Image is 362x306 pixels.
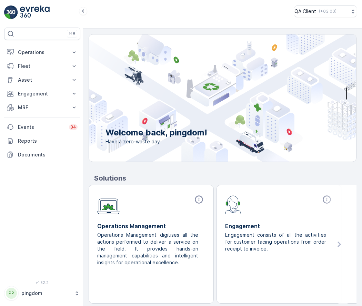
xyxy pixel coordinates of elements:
p: Operations Management [97,222,205,230]
p: Engagement [225,222,333,230]
img: module-icon [225,195,241,214]
a: Reports [4,134,80,148]
p: Operations [18,49,67,56]
button: Fleet [4,59,80,73]
span: Have a zero-waste day [105,138,207,145]
p: ⌘B [69,31,76,37]
p: 34 [70,124,76,130]
p: Solutions [94,173,356,183]
p: MRF [18,104,67,111]
p: Events [18,124,65,131]
p: Engagement [18,90,67,97]
img: module-icon [97,195,120,214]
img: logo [4,6,18,19]
p: Welcome back, pingdom! [105,127,207,138]
button: Operations [4,45,80,59]
span: v 1.52.2 [4,280,80,285]
button: MRF [4,101,80,114]
p: Documents [18,151,78,158]
p: Operations Management digitises all the actions performed to deliver a service on the field. It p... [97,232,200,266]
button: PPpingdom [4,286,80,300]
a: Documents [4,148,80,162]
img: city illustration [58,34,356,162]
p: pingdom [21,290,71,297]
a: Events34 [4,120,80,134]
div: PP [6,288,17,299]
p: Fleet [18,63,67,70]
button: QA Client(+03:00) [294,6,356,17]
button: Asset [4,73,80,87]
p: ( +03:00 ) [319,9,336,14]
button: Engagement [4,87,80,101]
p: Engagement consists of all the activities for customer facing operations from order receipt to in... [225,232,328,252]
img: logo_light-DOdMpM7g.png [20,6,50,19]
p: Reports [18,137,78,144]
p: Asset [18,76,67,83]
p: QA Client [294,8,316,15]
